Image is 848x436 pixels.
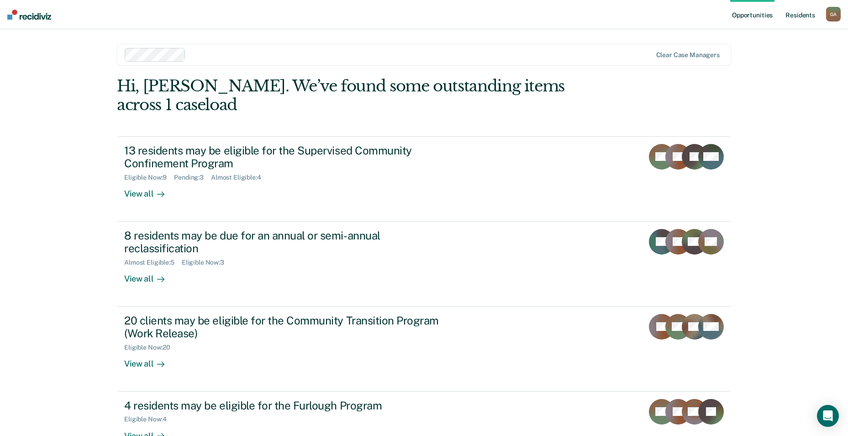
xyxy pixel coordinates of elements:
[124,259,182,266] div: Almost Eligible : 5
[7,10,51,20] img: Recidiviz
[124,266,175,284] div: View all
[117,77,608,114] div: Hi, [PERSON_NAME]. We’ve found some outstanding items across 1 caseload
[117,307,731,392] a: 20 clients may be eligible for the Community Transition Program (Work Release)Eligible Now:20View...
[124,181,175,199] div: View all
[124,314,445,340] div: 20 clients may be eligible for the Community Transition Program (Work Release)
[124,415,174,423] div: Eligible Now : 4
[656,51,720,59] div: Clear case managers
[182,259,232,266] div: Eligible Now : 3
[817,405,839,427] div: Open Intercom Messenger
[826,7,841,21] button: GA
[174,174,211,181] div: Pending : 3
[124,351,175,369] div: View all
[124,229,445,255] div: 8 residents may be due for an annual or semi-annual reclassification
[211,174,269,181] div: Almost Eligible : 4
[124,399,445,412] div: 4 residents may be eligible for the Furlough Program
[826,7,841,21] div: G A
[117,136,731,222] a: 13 residents may be eligible for the Supervised Community Confinement ProgramEligible Now:9Pendin...
[124,144,445,170] div: 13 residents may be eligible for the Supervised Community Confinement Program
[117,222,731,307] a: 8 residents may be due for an annual or semi-annual reclassificationAlmost Eligible:5Eligible Now...
[124,174,174,181] div: Eligible Now : 9
[124,344,178,351] div: Eligible Now : 20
